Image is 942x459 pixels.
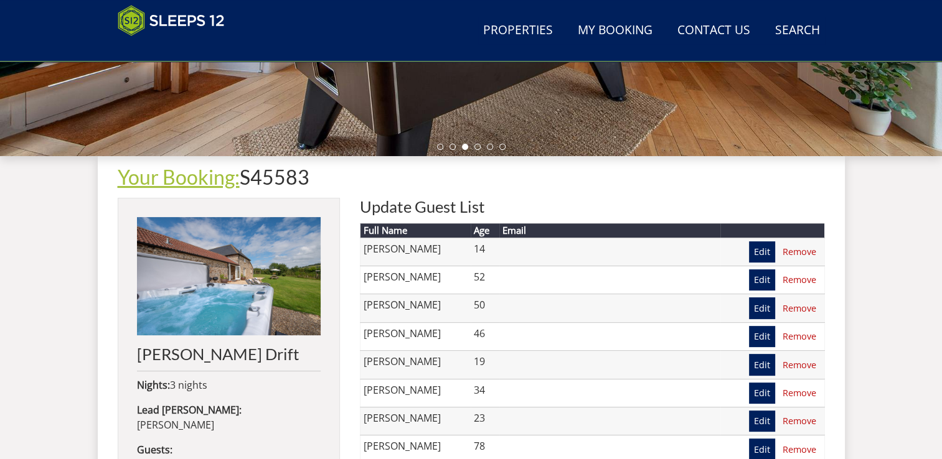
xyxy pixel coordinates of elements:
td: 52 [471,266,499,294]
strong: Nights: [137,378,170,392]
td: [PERSON_NAME] [360,379,471,407]
img: Sleeps 12 [118,5,225,36]
img: An image of 'Meadows Drift' [137,217,321,335]
h2: Update Guest List [360,198,825,215]
strong: Guests: [137,443,172,457]
a: My Booking [573,17,657,45]
a: Edit [749,326,775,347]
td: 46 [471,322,499,350]
th: Email [499,223,720,238]
td: 19 [471,351,499,379]
a: Remove [778,326,821,347]
td: 50 [471,294,499,322]
a: Remove [778,354,821,375]
a: Edit [749,410,775,432]
a: Edit [749,269,775,290]
h2: [PERSON_NAME] Drift [137,345,321,363]
td: 34 [471,379,499,407]
a: Your Booking: [118,165,240,189]
th: Full Name [360,223,471,238]
td: 14 [471,238,499,266]
td: [PERSON_NAME] [360,266,471,294]
a: Edit [749,354,775,375]
a: Contact Us [672,17,755,45]
a: Edit [749,241,775,262]
p: 3 nights [137,378,321,392]
td: [PERSON_NAME] [360,322,471,350]
a: [PERSON_NAME] Drift [137,217,321,363]
a: Remove [778,382,821,404]
a: Search [770,17,825,45]
td: [PERSON_NAME] [360,238,471,266]
td: [PERSON_NAME] [360,294,471,322]
a: Edit [749,382,775,404]
td: [PERSON_NAME] [360,351,471,379]
iframe: Customer reviews powered by Trustpilot [111,44,242,54]
a: Remove [778,410,821,432]
a: Properties [478,17,558,45]
h1: S45583 [118,166,825,188]
th: Age [471,223,499,238]
a: Edit [749,297,775,318]
span: [PERSON_NAME] [137,418,214,432]
a: Remove [778,297,821,318]
td: [PERSON_NAME] [360,407,471,435]
a: Remove [778,241,821,262]
a: Remove [778,269,821,290]
td: 23 [471,407,499,435]
strong: Lead [PERSON_NAME]: [137,403,242,417]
